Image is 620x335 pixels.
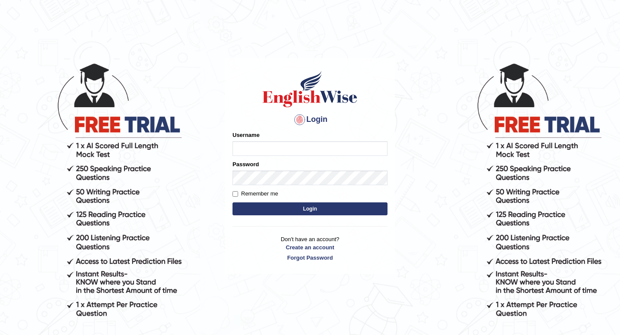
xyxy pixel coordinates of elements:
p: Don't have an account? [232,235,387,262]
a: Forgot Password [232,254,387,262]
a: Create an account [232,243,387,251]
button: Login [232,202,387,215]
label: Username [232,131,260,139]
img: Logo of English Wise sign in for intelligent practice with AI [261,70,359,109]
h4: Login [232,113,387,127]
input: Remember me [232,191,238,197]
label: Password [232,160,259,168]
label: Remember me [232,189,278,198]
